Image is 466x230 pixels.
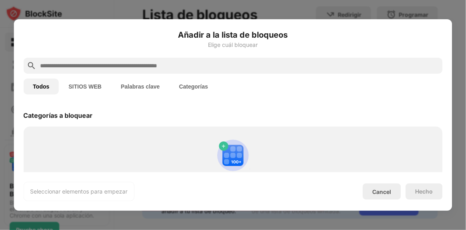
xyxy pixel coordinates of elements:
[373,188,391,195] div: Cancel
[30,188,127,196] div: Seleccionar elementos para empezar
[169,79,218,95] button: Categorías
[23,29,443,41] h6: Añadir a la lista de bloqueos
[23,79,59,95] button: Todos
[23,42,443,48] div: Elige cuál bloquear
[214,136,252,175] img: category-add.svg
[26,61,36,71] img: search.svg
[59,79,111,95] button: SITIOS WEB
[111,79,169,95] button: Palabras clave
[23,111,93,119] div: Categorías a bloquear
[416,188,433,195] div: Hecho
